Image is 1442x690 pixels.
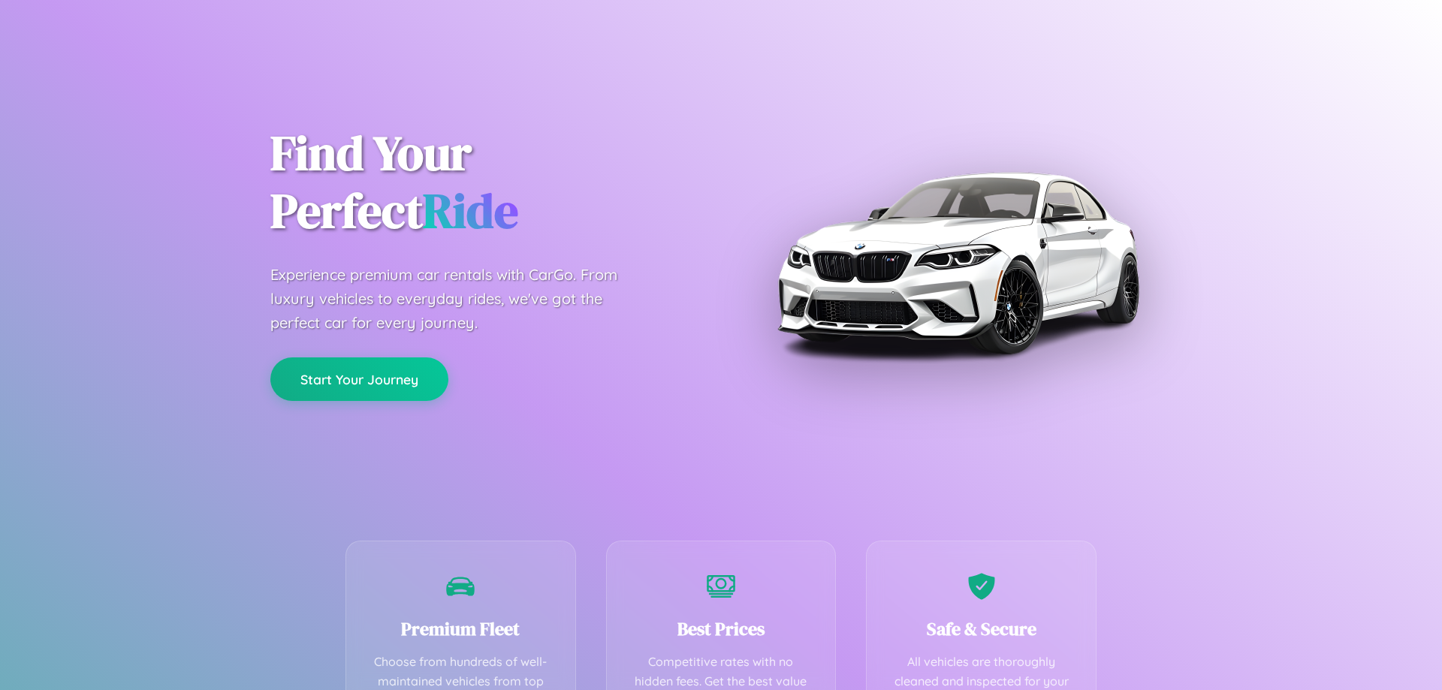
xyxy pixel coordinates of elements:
[770,75,1145,450] img: Premium BMW car rental vehicle
[270,263,646,335] p: Experience premium car rentals with CarGo. From luxury vehicles to everyday rides, we've got the ...
[270,357,448,401] button: Start Your Journey
[369,616,553,641] h3: Premium Fleet
[270,125,698,240] h1: Find Your Perfect
[629,616,813,641] h3: Best Prices
[423,178,518,243] span: Ride
[889,616,1073,641] h3: Safe & Secure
